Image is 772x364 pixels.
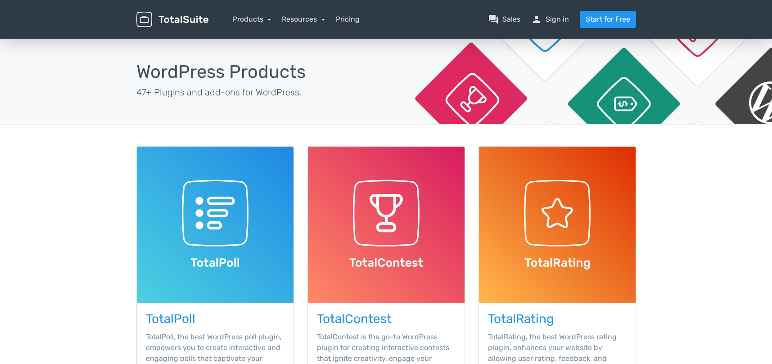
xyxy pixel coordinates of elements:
[146,312,284,326] h3: TotalPoll WordPress Plugin
[488,312,627,326] h3: TotalRating WordPress Plugin
[531,14,569,25] a: personSign in
[137,147,293,303] img: TotalPoll WordPress Plugin
[136,12,208,27] img: TotalSuite for WordPress
[336,14,360,25] a: Pricing
[317,312,456,326] h3: TotalContest WordPress Plugin
[233,15,271,23] a: Products
[136,62,379,82] h1: WordPress Products
[580,11,636,28] a: Start for Free
[488,14,499,25] span: question_answer
[479,147,636,303] img: TotalRating WordPress Plugin
[282,15,325,23] a: Resources
[531,14,542,25] span: person
[488,14,520,25] a: question_answerSales
[308,147,465,303] img: TotalContest WordPress Plugin
[136,85,379,99] p: 47+ Plugins and add-ons for WordPress.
